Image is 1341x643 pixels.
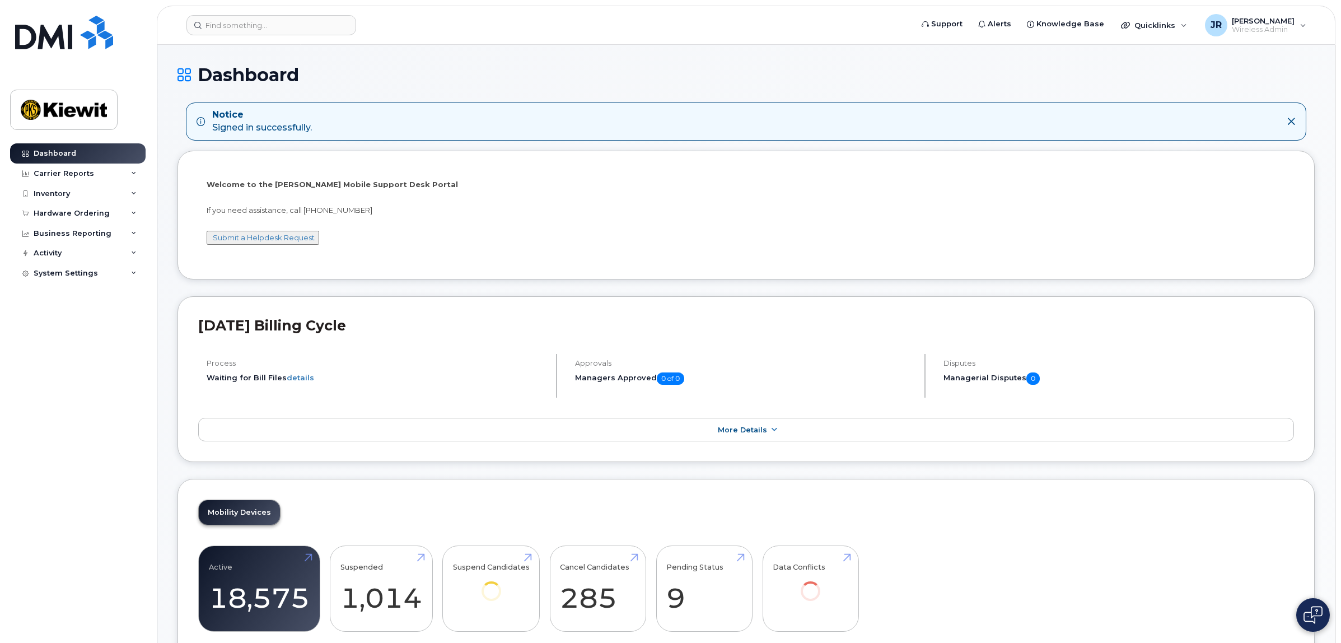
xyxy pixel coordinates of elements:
[207,205,1286,216] p: If you need assistance, call [PHONE_NUMBER]
[560,552,636,626] a: Cancel Candidates 285
[198,317,1294,334] h2: [DATE] Billing Cycle
[213,233,315,242] a: Submit a Helpdesk Request
[207,359,546,367] h4: Process
[207,179,1286,190] p: Welcome to the [PERSON_NAME] Mobile Support Desk Portal
[212,109,312,122] strong: Notice
[207,372,546,383] li: Waiting for Bill Files
[657,372,684,385] span: 0 of 0
[1303,606,1323,624] img: Open chat
[1026,372,1040,385] span: 0
[287,373,314,382] a: details
[199,500,280,525] a: Mobility Devices
[177,65,1315,85] h1: Dashboard
[209,552,310,626] a: Active 18,575
[666,552,742,626] a: Pending Status 9
[575,372,915,385] h5: Managers Approved
[943,372,1294,385] h5: Managerial Disputes
[453,552,530,616] a: Suspend Candidates
[575,359,915,367] h4: Approvals
[207,231,319,245] button: Submit a Helpdesk Request
[340,552,422,626] a: Suspended 1,014
[943,359,1294,367] h4: Disputes
[212,109,312,134] div: Signed in successfully.
[718,426,767,434] span: More Details
[773,552,848,616] a: Data Conflicts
